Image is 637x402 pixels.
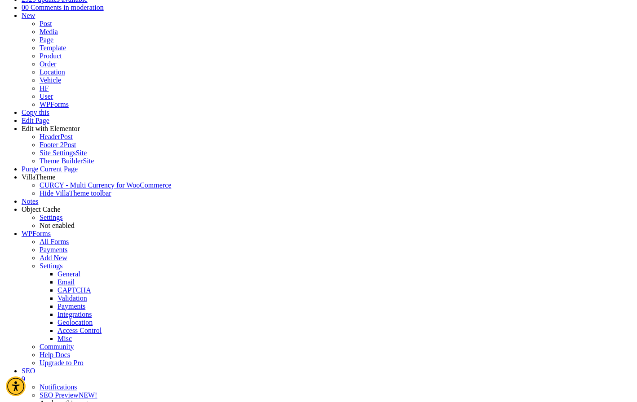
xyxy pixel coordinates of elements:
div: VillaTheme [22,173,633,181]
span: Post [64,141,76,149]
ul: New [22,20,633,109]
a: Page [40,36,53,44]
a: Payments [40,246,67,253]
a: Copy this [22,109,49,116]
a: User [40,92,53,100]
span: 0 [22,4,25,11]
a: Template [40,44,66,52]
div: Accessibility Menu [6,376,26,396]
a: All Forms [40,238,69,245]
a: Theme BuilderSite [40,157,94,165]
a: Add New [40,254,67,262]
a: Media [40,28,58,35]
a: Validation [58,294,87,302]
a: Integrations [58,310,92,318]
a: WPForms [22,230,51,237]
a: Access Control [58,327,102,334]
a: Settings [40,214,63,221]
a: Notes [22,197,38,205]
span: Footer 2 [40,141,64,149]
a: Upgrade to Pro [40,359,84,367]
a: Order [40,60,56,68]
span: Site Settings [40,149,75,157]
a: SEO Preview [40,391,97,399]
a: Settings [40,262,63,270]
a: Community [40,343,74,350]
a: Edit Page [22,117,49,124]
a: Post [40,20,52,27]
span: Edit with Elementor [22,125,80,132]
a: Help Docs [40,351,70,358]
a: WPForms [40,100,69,108]
a: Payments [58,302,85,310]
a: Location [40,68,65,76]
a: Site SettingsSite [40,149,87,157]
a: Email [58,278,75,286]
a: Vehicle [40,76,61,84]
a: Footer 2Post [40,141,76,149]
a: Purge Current Page [22,165,78,173]
span: Post [60,133,73,140]
a: Notifications [40,383,77,391]
span: 0 Comments in moderation [25,4,104,11]
a: HF [40,84,49,92]
div: 9 [22,375,633,383]
span: Site [75,149,87,157]
span: Theme Builder [40,157,83,165]
div: Status: Not enabled [40,222,633,230]
a: CAPTCHA [58,286,91,294]
div: Object Cache [22,205,633,214]
a: Geolocation [58,319,93,326]
span: NEW! [79,391,97,399]
span: Hide VillaTheme toolbar [40,189,111,197]
span: Header [40,133,60,140]
span: New [22,12,35,19]
a: CURCY - Multi Currency for WooCommerce [40,181,171,189]
a: Product [40,52,62,60]
span: Site [83,157,94,165]
a: HeaderPost [40,133,73,140]
a: General [58,270,80,278]
span: SEO [22,367,35,375]
a: Misc [58,335,72,342]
